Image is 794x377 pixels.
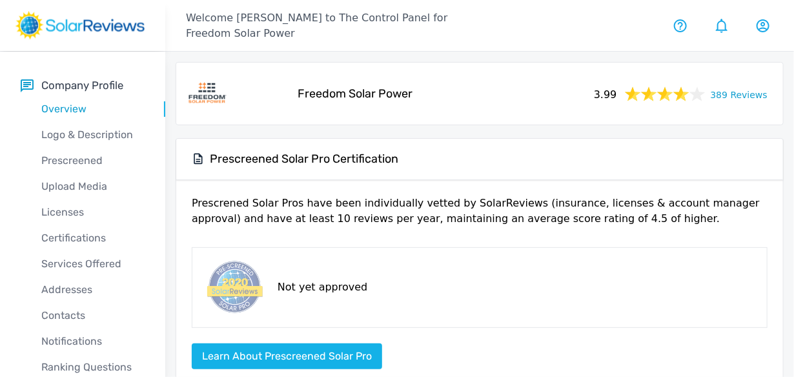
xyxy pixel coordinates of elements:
p: Prescreened [21,153,165,168]
a: Overview [21,96,165,122]
p: Licenses [21,205,165,220]
h5: Freedom Solar Power [298,87,412,101]
p: Ranking Questions [21,360,165,375]
a: Upload Media [21,174,165,199]
a: Prescreened [21,148,165,174]
p: Prescrened Solar Pros have been individually vetted by SolarReviews (insurance, licenses & accoun... [192,196,768,237]
p: Welcome [PERSON_NAME] to The Control Panel for Freedom Solar Power [186,10,480,41]
a: Addresses [21,277,165,303]
p: Not yet approved [278,280,367,295]
p: Upload Media [21,179,165,194]
p: Overview [21,101,165,117]
p: Addresses [21,282,165,298]
a: Notifications [21,329,165,354]
a: Contacts [21,303,165,329]
h5: Prescreened Solar Pro Certification [210,152,398,167]
img: prescreened-badge.png [203,258,265,317]
button: Learn about Prescreened Solar Pro [192,343,382,369]
p: Notifications [21,334,165,349]
p: Contacts [21,308,165,323]
p: Services Offered [21,256,165,272]
p: Certifications [21,230,165,246]
p: Logo & Description [21,127,165,143]
a: Certifications [21,225,165,251]
p: Company Profile [41,77,123,94]
span: 3.99 [594,85,617,103]
a: Licenses [21,199,165,225]
a: Learn about Prescreened Solar Pro [192,350,382,362]
a: 389 Reviews [711,86,768,102]
a: Services Offered [21,251,165,277]
a: Logo & Description [21,122,165,148]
